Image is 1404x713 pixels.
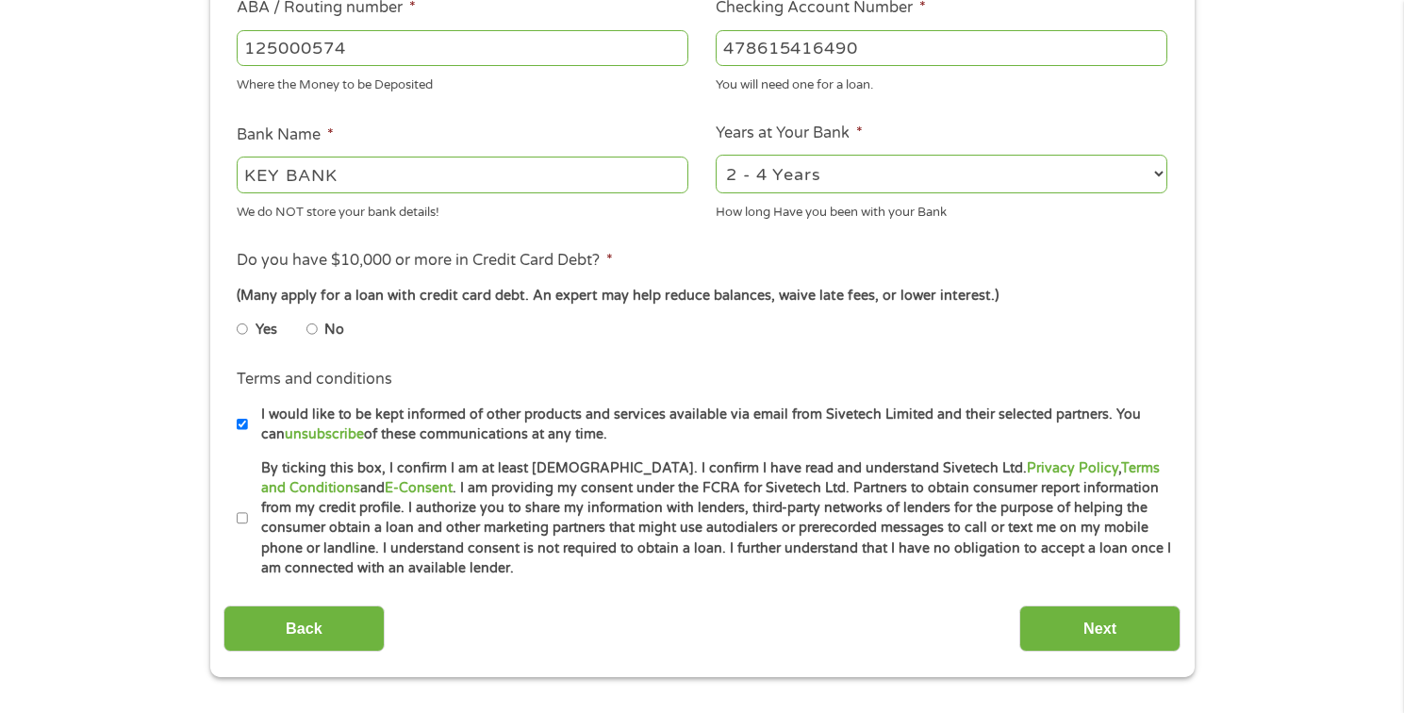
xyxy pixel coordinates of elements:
label: No [324,320,344,340]
div: We do NOT store your bank details! [237,196,688,222]
label: Do you have $10,000 or more in Credit Card Debt? [237,251,613,271]
a: unsubscribe [285,426,364,442]
label: I would like to be kept informed of other products and services available via email from Sivetech... [248,405,1173,445]
label: Bank Name [237,125,334,145]
div: How long Have you been with your Bank [716,196,1167,222]
label: Yes [256,320,277,340]
div: (Many apply for a loan with credit card debt. An expert may help reduce balances, waive late fees... [237,286,1166,307]
input: 263177916 [237,30,688,66]
a: E-Consent [385,480,453,496]
div: Where the Money to be Deposited [237,70,688,95]
div: You will need one for a loan. [716,70,1167,95]
a: Terms and Conditions [261,460,1160,496]
input: Next [1019,605,1181,652]
a: Privacy Policy [1027,460,1118,476]
input: 345634636 [716,30,1167,66]
input: Back [223,605,385,652]
label: Terms and conditions [237,370,392,390]
label: By ticking this box, I confirm I am at least [DEMOGRAPHIC_DATA]. I confirm I have read and unders... [248,458,1173,579]
label: Years at Your Bank [716,124,863,143]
